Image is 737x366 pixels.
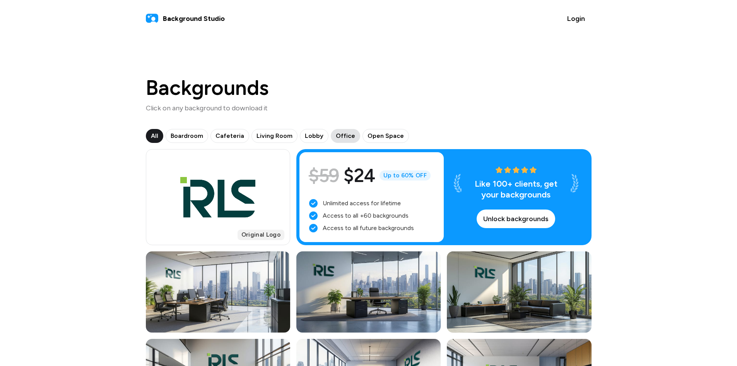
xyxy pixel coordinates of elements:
[344,162,375,189] span: $24
[305,131,323,141] span: Lobby
[477,210,555,228] button: Unlock backgrounds
[363,129,409,143] button: Open Space
[151,131,158,141] span: All
[309,211,434,220] li: Access to all +60 backgrounds
[468,179,564,200] p: Like 100+ clients, get your backgrounds
[309,223,434,233] li: Access to all future backgrounds
[146,103,269,113] p: Click on any background to download it
[368,131,404,141] span: Open Space
[256,131,292,141] span: Living Room
[238,230,284,240] span: Original Logo
[300,129,328,143] button: Lobby
[146,129,163,143] button: All
[336,131,355,141] span: Office
[571,174,578,192] img: Laurel White
[380,170,431,181] span: Up to 60% OFF
[251,129,298,143] button: Living Room
[454,174,462,192] img: Laurel White
[176,173,259,222] img: Project logo
[309,162,339,189] span: $59
[567,14,585,24] span: Login
[146,77,269,98] h1: Backgrounds
[146,12,158,25] img: logo
[561,9,592,28] button: Login
[171,131,203,141] span: Boardroom
[215,131,244,141] span: Cafeteria
[331,129,360,143] button: Office
[309,199,434,208] li: Unlimited access for lifetime
[163,14,225,24] span: Background Studio
[483,214,549,224] span: Unlock backgrounds
[166,129,208,143] button: Boardroom
[210,129,249,143] button: Cafeteria
[146,12,225,25] a: Background Studio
